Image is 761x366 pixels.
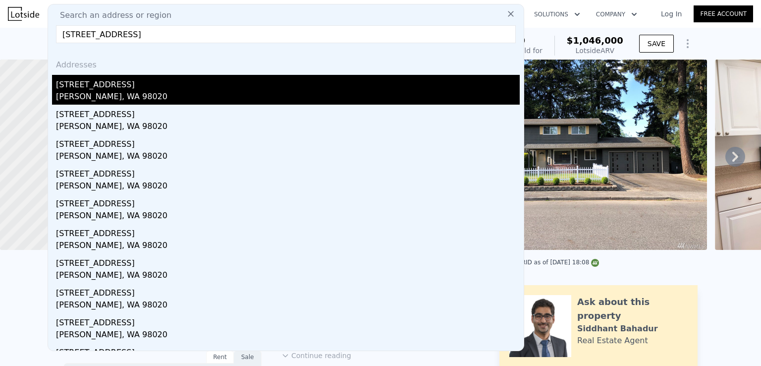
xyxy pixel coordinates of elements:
div: Rent [206,351,234,364]
div: Off Market, last sold for [461,46,543,56]
div: [PERSON_NAME], WA 98020 [56,329,520,343]
button: Company [588,5,645,23]
button: Show Options [678,34,698,54]
img: NWMLS Logo [591,259,599,267]
span: $1,046,000 [567,35,623,46]
a: Log In [649,9,694,19]
div: [PERSON_NAME], WA 98020 [56,210,520,224]
div: [PERSON_NAME], WA 98020 [56,299,520,313]
img: Lotside [8,7,39,21]
img: Sale: 127259198 Parcel: 103643847 [453,60,707,250]
div: [STREET_ADDRESS] [56,253,520,269]
div: Sale [234,351,262,364]
div: Ask about this property [577,295,688,323]
div: [STREET_ADDRESS] [56,224,520,240]
div: [STREET_ADDRESS] [56,343,520,359]
div: [PERSON_NAME], WA 98020 [56,121,520,134]
div: Siddhant Bahadur [577,323,658,335]
div: [STREET_ADDRESS] [56,283,520,299]
div: Addresses [52,51,520,75]
div: [STREET_ADDRESS] [56,105,520,121]
div: [STREET_ADDRESS] [56,134,520,150]
button: Solutions [526,5,588,23]
div: [PERSON_NAME], WA 98020 [56,240,520,253]
div: [PERSON_NAME], WA 98020 [56,91,520,105]
span: Search an address or region [52,9,171,21]
div: [PERSON_NAME], WA 98020 [56,150,520,164]
a: Free Account [694,5,753,22]
div: Real Estate Agent [577,335,648,347]
button: Continue reading [281,351,351,361]
button: SAVE [639,35,674,53]
div: Lotside ARV [567,46,623,56]
div: [STREET_ADDRESS] [56,75,520,91]
div: [PERSON_NAME], WA 98020 [56,180,520,194]
div: [STREET_ADDRESS] [56,164,520,180]
input: Enter an address, city, region, neighborhood or zip code [56,25,516,43]
div: [PERSON_NAME], WA 98020 [56,269,520,283]
div: [STREET_ADDRESS] [56,194,520,210]
div: [STREET_ADDRESS] [56,313,520,329]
